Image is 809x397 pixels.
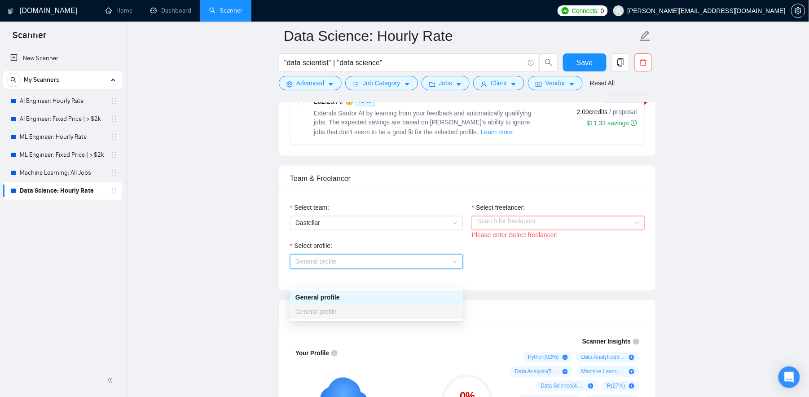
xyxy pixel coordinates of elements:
[422,76,470,90] button: folderJobscaret-down
[612,58,629,66] span: copy
[581,354,625,361] span: Data Analytics ( 59 %)
[296,78,324,88] span: Advanced
[577,107,607,117] span: 2.00 credits
[540,53,558,71] button: search
[20,146,105,164] a: ML Engineer: Fixed Price | > $2k
[562,7,569,14] img: upwork-logo.png
[791,4,805,18] button: setting
[429,81,435,88] span: folder
[616,8,622,14] span: user
[279,76,342,90] button: settingAdvancedcaret-down
[481,81,487,88] span: user
[545,78,565,88] span: Vendor
[607,383,625,390] span: R ( 27 %)
[791,7,805,14] a: setting
[631,120,637,126] span: info-circle
[10,49,115,67] a: New Scanner
[5,29,53,48] span: Scanner
[110,169,118,176] span: holder
[634,53,652,71] button: delete
[331,350,338,357] span: info-circle
[3,71,122,200] li: My Scanners
[314,110,532,136] span: Extends Sardor AI by learning from your feedback and automatically qualifying jobs. The expected ...
[528,60,534,66] span: info-circle
[110,97,118,105] span: holder
[541,383,585,390] span: Data Science ( 45 %)
[8,4,14,18] img: logo
[582,339,631,345] span: Scanner Insights
[439,78,453,88] span: Jobs
[528,76,583,90] button: idcardVendorcaret-down
[290,291,463,305] div: General profile
[563,355,568,360] span: plus-circle
[3,49,122,67] li: New Scanner
[284,25,638,47] input: Scanner name...
[590,78,615,88] a: Reset All
[110,187,118,194] span: holder
[290,166,645,191] div: Team & Freelancer
[633,339,639,345] span: info-circle
[473,76,524,90] button: userClientcaret-down
[294,241,332,251] span: Select profile:
[576,57,593,68] span: Save
[635,58,652,66] span: delete
[601,6,604,16] span: 0
[295,258,337,265] span: General profile
[7,77,20,83] span: search
[477,216,633,230] input: Select freelancer:
[510,81,517,88] span: caret-down
[563,369,568,375] span: plus-circle
[588,384,594,389] span: plus-circle
[456,81,462,88] span: caret-down
[480,127,514,137] button: Laziza AI NEWExtends Sardor AI by learning from your feedback and automatically qualifying jobs. ...
[472,230,645,240] div: Please enter Select freelancer:
[629,369,634,375] span: plus-circle
[572,6,599,16] span: Connects:
[295,216,457,230] span: Dastellar
[581,368,625,375] span: Machine Learning ( 55 %)
[106,7,132,14] a: homeHome
[209,7,242,14] a: searchScanner
[363,78,400,88] span: Job Category
[481,127,513,137] span: Learn more
[629,355,634,360] span: plus-circle
[345,76,418,90] button: barsJob Categorycaret-down
[629,384,634,389] span: plus-circle
[20,128,105,146] a: ML Engineer: Hourly Rate
[107,376,116,385] span: double-left
[353,81,359,88] span: bars
[569,81,575,88] span: caret-down
[611,53,629,71] button: copy
[20,110,105,128] a: AI Engineer: Fixed Price | > $2k
[491,78,507,88] span: Client
[472,203,525,212] label: Select freelancer:
[110,151,118,159] span: holder
[20,182,105,200] a: Data Science: Hourly Rate
[284,57,524,68] input: Search Freelance Jobs...
[20,92,105,110] a: AI Engineer: Hourly Rate
[110,115,118,123] span: holder
[295,309,337,316] span: General profile
[778,366,800,388] div: Open Intercom Messenger
[295,293,457,303] div: General profile
[110,133,118,141] span: holder
[587,119,637,128] div: $11.33 savings
[286,81,293,88] span: setting
[515,368,559,375] span: Data Analysis ( 55 %)
[639,30,651,42] span: edit
[563,53,607,71] button: Save
[6,73,21,87] button: search
[150,7,191,14] a: dashboardDashboard
[295,350,329,357] span: Your Profile
[20,164,105,182] a: Machine Learning: All Jobs
[540,58,557,66] span: search
[404,81,410,88] span: caret-down
[328,81,334,88] span: caret-down
[528,354,559,361] span: Python ( 82 %)
[536,81,542,88] span: idcard
[610,107,637,116] span: / proposal
[290,203,329,212] label: Select team:
[24,71,59,89] span: My Scanners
